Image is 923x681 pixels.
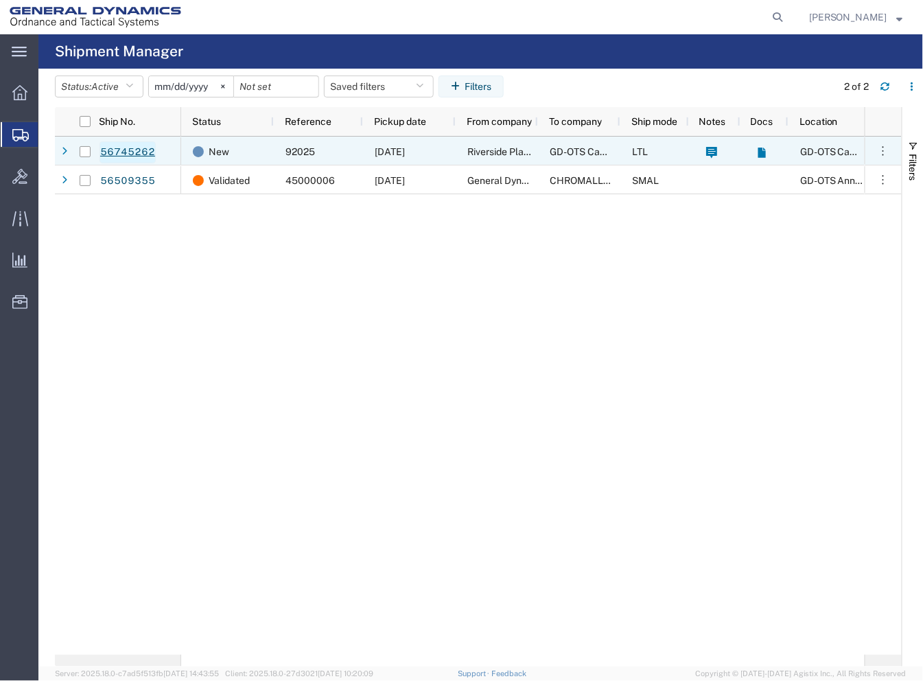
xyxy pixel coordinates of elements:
[209,137,229,166] span: New
[285,146,315,157] span: 92025
[163,669,219,678] span: [DATE] 14:43:55
[695,668,907,680] span: Copyright © [DATE]-[DATE] Agistix Inc., All Rights Reserved
[55,76,143,97] button: Status:Active
[375,175,405,186] span: 08/15/2025
[549,116,602,127] span: To company
[458,669,492,678] a: Support
[375,146,405,157] span: 09/08/2025
[100,170,156,192] a: 56509355
[55,669,219,678] span: Server: 2025.18.0-c7ad5f513fb
[55,34,183,69] h4: Shipment Manager
[467,116,532,127] span: From company
[908,154,919,181] span: Filters
[149,76,233,97] input: Not set
[632,146,648,157] span: LTL
[91,81,119,92] span: Active
[467,146,544,157] span: Riverside Plastics
[285,175,335,186] span: 45000006
[751,116,773,127] span: Docs
[809,10,887,25] span: Karen Monarch
[10,7,181,27] img: logo
[285,116,331,127] span: Reference
[374,116,426,127] span: Pickup date
[225,669,373,678] span: Client: 2025.18.0-27d3021
[99,116,135,127] span: Ship No.
[209,166,250,195] span: Validated
[324,76,434,97] button: Saved filters
[100,141,156,163] a: 56745262
[234,76,318,97] input: Not set
[491,669,526,678] a: Feedback
[800,146,875,157] span: GD-OTS Camden
[845,80,869,94] div: 2 of 2
[631,116,677,127] span: Ship mode
[467,175,571,186] span: General Dynamics - OTS
[318,669,373,678] span: [DATE] 10:20:09
[439,76,504,97] button: Filters
[699,116,725,127] span: Notes
[550,146,675,157] span: GD-OTS Camden Operations
[632,175,659,186] span: SMAL
[192,116,221,127] span: Status
[808,9,904,25] button: [PERSON_NAME]
[550,175,716,186] span: CHROMALLOY SAN DIEGO
[799,116,838,127] span: Location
